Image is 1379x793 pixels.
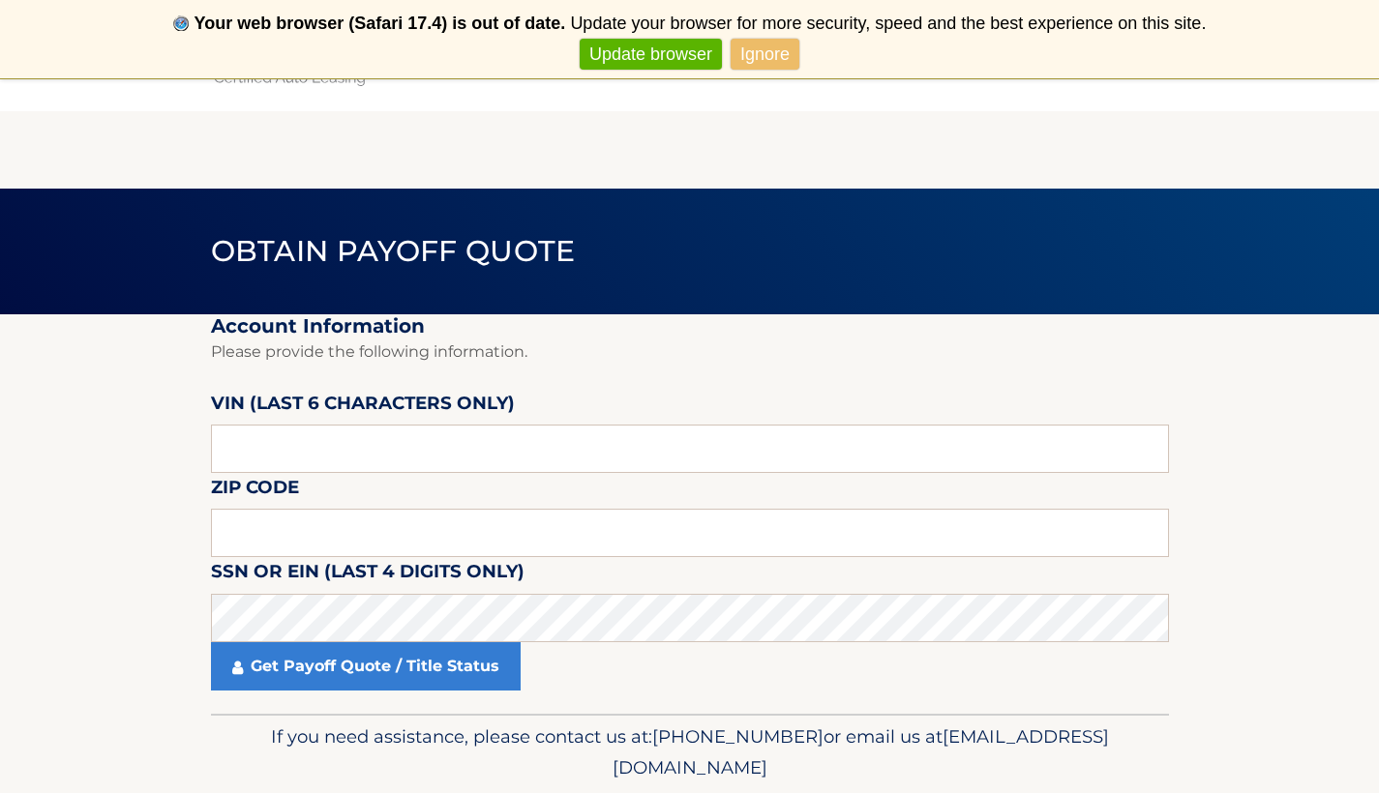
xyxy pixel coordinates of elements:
[211,642,521,690] a: Get Payoff Quote / Title Status
[211,389,515,425] label: VIN (last 6 characters only)
[652,725,824,748] span: [PHONE_NUMBER]
[211,338,1169,366] p: Please provide the following information.
[580,39,722,71] a: Update browser
[211,314,1169,338] h2: Account Information
[211,557,525,593] label: SSN or EIN (last 4 digits only)
[211,473,299,509] label: Zip Code
[195,14,566,33] b: Your web browser (Safari 17.4) is out of date.
[731,39,799,71] a: Ignore
[211,233,576,269] span: Obtain Payoff Quote
[570,14,1206,33] span: Update your browser for more security, speed and the best experience on this site.
[224,721,1156,783] p: If you need assistance, please contact us at: or email us at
